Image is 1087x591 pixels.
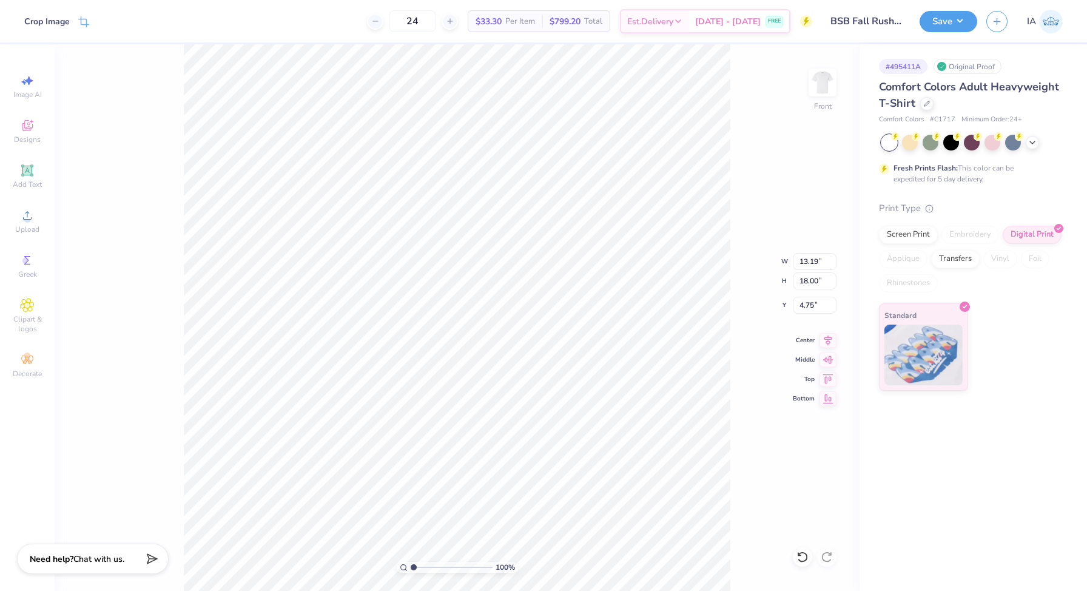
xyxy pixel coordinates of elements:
span: Clipart & logos [6,314,49,334]
input: – – [389,10,436,32]
div: Digital Print [1003,226,1062,244]
span: Greek [18,269,37,279]
span: $799.20 [550,15,581,28]
div: # 495411A [879,59,927,74]
div: Embroidery [941,226,999,244]
div: This color can be expedited for 5 day delivery. [893,163,1043,184]
div: Print Type [879,201,1063,215]
a: IA [1027,10,1063,33]
strong: Need help? [30,553,73,565]
div: Vinyl [983,250,1017,268]
span: Designs [14,135,41,144]
img: Standard [884,325,963,385]
span: Top [793,375,815,383]
span: Minimum Order: 24 + [961,115,1022,125]
span: $33.30 [476,15,502,28]
div: Front [814,101,832,112]
span: Chat with us. [73,553,124,565]
div: Applique [879,250,927,268]
img: Inna Akselrud [1039,10,1063,33]
div: Rhinestones [879,274,938,292]
span: Middle [793,356,815,364]
span: Add Text [13,180,42,189]
span: Total [584,15,602,28]
span: IA [1027,15,1036,29]
span: # C1717 [930,115,955,125]
span: Per Item [505,15,535,28]
span: Standard [884,309,917,322]
img: Front [810,70,835,95]
span: FREE [768,17,781,25]
span: Center [793,336,815,345]
div: Transfers [931,250,980,268]
span: 100 % [496,562,515,573]
span: Image AI [13,90,42,100]
div: Original Proof [934,59,1001,74]
strong: Fresh Prints Flash: [893,163,958,173]
input: Untitled Design [821,9,910,33]
span: Upload [15,225,39,234]
button: Save [920,11,977,32]
span: Comfort Colors Adult Heavyweight T-Shirt [879,79,1059,110]
div: Crop Image [24,15,70,28]
span: Comfort Colors [879,115,924,125]
span: Bottom [793,394,815,403]
div: Screen Print [879,226,938,244]
span: [DATE] - [DATE] [695,15,761,28]
span: Est. Delivery [627,15,673,28]
span: Decorate [13,369,42,379]
div: Foil [1021,250,1049,268]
